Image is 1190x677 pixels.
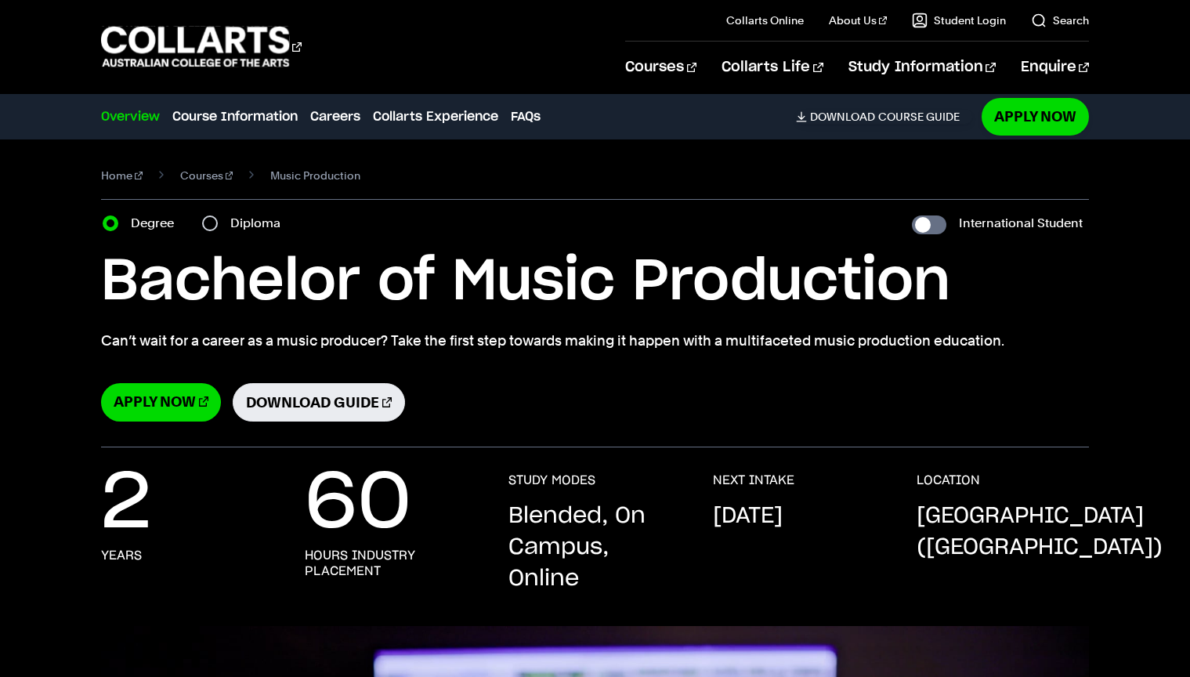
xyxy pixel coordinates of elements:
a: Student Login [912,13,1006,28]
a: Overview [101,107,160,126]
a: Search [1031,13,1089,28]
p: [DATE] [713,501,783,532]
label: International Student [959,212,1083,234]
p: [GEOGRAPHIC_DATA] ([GEOGRAPHIC_DATA]) [917,501,1163,563]
a: Study Information [848,42,996,93]
h1: Bachelor of Music Production [101,247,1089,317]
h3: NEXT INTAKE [713,472,794,488]
a: Apply Now [982,98,1089,135]
h3: STUDY MODES [508,472,595,488]
a: Courses [625,42,696,93]
span: Download [810,110,875,124]
a: Collarts Experience [373,107,498,126]
a: Apply Now [101,383,221,422]
a: Collarts Online [726,13,804,28]
a: Download Guide [233,383,405,422]
h3: hours industry placement [305,548,477,579]
p: Blended, On Campus, Online [508,501,681,595]
p: 2 [101,472,151,535]
p: 60 [305,472,411,535]
h3: Years [101,548,142,563]
a: About Us [829,13,887,28]
a: Careers [310,107,360,126]
div: Go to homepage [101,24,302,69]
a: Courses [180,165,233,186]
a: DownloadCourse Guide [796,110,972,124]
a: Enquire [1021,42,1089,93]
a: FAQs [511,107,541,126]
a: Collarts Life [722,42,823,93]
label: Degree [131,212,183,234]
span: Music Production [270,165,360,186]
label: Diploma [230,212,290,234]
p: Can’t wait for a career as a music producer? Take the first step towards making it happen with a ... [101,330,1089,352]
a: Course Information [172,107,298,126]
h3: LOCATION [917,472,980,488]
a: Home [101,165,143,186]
